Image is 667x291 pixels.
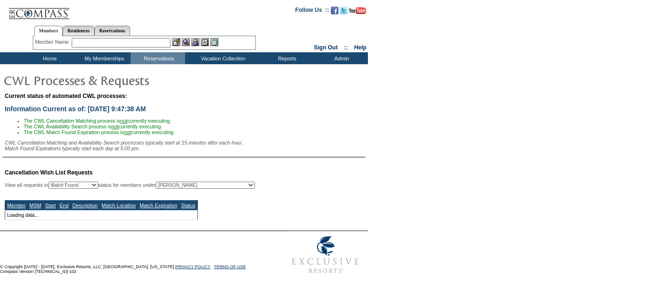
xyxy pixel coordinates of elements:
a: Residences [63,26,94,36]
img: b_calculator.gif [210,38,218,46]
a: Members [34,26,63,36]
span: The CWL Availability Search process is currently executing. [24,124,162,129]
a: Member [7,203,26,208]
u: not [120,118,127,124]
a: Match Location [102,203,136,208]
td: Reports [259,52,313,64]
img: b_edit.gif [172,38,180,46]
a: Subscribe to our YouTube Channel [349,10,366,15]
a: Sign Out [314,44,338,51]
a: TERMS OF USE [214,264,246,269]
div: Member Name: [35,38,72,46]
img: Reservations [201,38,209,46]
a: Reservations [94,26,130,36]
img: Become our fan on Facebook [331,7,338,14]
a: PRIVACY POLICY [175,264,210,269]
img: Follow us on Twitter [340,7,348,14]
td: Admin [313,52,368,64]
span: The CWL Match Found Expiration process is currently executing. [24,129,175,135]
span: Cancellation Wish List Requests [5,169,93,176]
td: Reservations [131,52,185,64]
a: End [59,203,68,208]
a: Help [354,44,366,51]
td: Home [21,52,76,64]
div: View all requests in status for members under [5,182,255,189]
a: Status [181,203,195,208]
img: View [182,38,190,46]
span: Current status of automated CWL processes: [5,93,127,99]
span: The CWL Cancellation Matching process is currently executing. [24,118,171,124]
a: Start [45,203,56,208]
a: MSM [29,203,41,208]
td: Follow Us :: [295,6,329,17]
td: Loading data... [5,211,198,220]
img: Exclusive Resorts [283,231,368,279]
td: Vacation Collection [185,52,259,64]
u: not [124,129,131,135]
span: Information Current as of: [DATE] 9:47:38 AM [5,105,146,113]
u: not [112,124,119,129]
a: Follow us on Twitter [340,10,348,15]
img: Subscribe to our YouTube Channel [349,7,366,14]
span: :: [344,44,348,51]
a: Match Expiration [140,203,177,208]
td: My Memberships [76,52,131,64]
div: CWL Cancellation Matching and Availability Search processes typically start at 15 minutes after e... [5,140,366,151]
img: Impersonate [191,38,199,46]
a: Become our fan on Facebook [331,10,338,15]
a: Description [72,203,97,208]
